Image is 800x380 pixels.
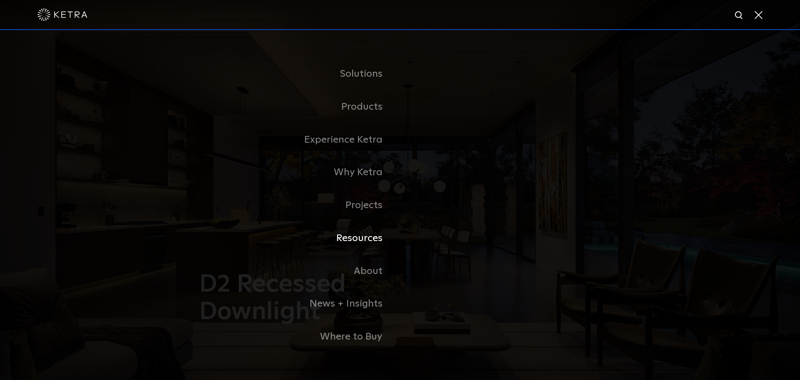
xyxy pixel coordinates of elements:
a: Resources [192,222,400,255]
a: Experience Ketra [192,123,400,156]
a: Where to Buy [192,320,400,353]
a: News + Insights [192,287,400,320]
a: About [192,255,400,288]
a: Projects [192,189,400,222]
a: Why Ketra [192,156,400,189]
img: search icon [734,10,745,21]
img: ketra-logo-2019-white [37,8,87,21]
a: Products [192,91,400,123]
div: Navigation Menu [192,58,608,353]
a: Solutions [192,58,400,91]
